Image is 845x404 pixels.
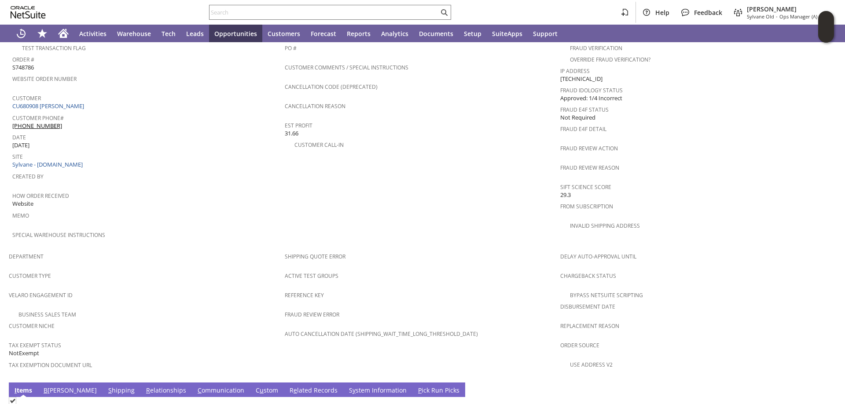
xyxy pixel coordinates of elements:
span: Customers [268,29,300,38]
span: SuiteApps [492,29,522,38]
a: Pick Run Picks [416,386,462,396]
span: - [776,13,778,20]
a: Customer [12,95,41,102]
a: Disbursement Date [560,303,615,310]
span: u [260,386,264,394]
a: Customer Call-in [294,141,344,149]
a: Warehouse [112,25,156,42]
a: Order # [12,56,34,63]
a: IP Address [560,67,590,75]
a: Unrolled view on [820,384,831,395]
a: Home [53,25,74,42]
span: I [15,386,17,394]
span: Leads [186,29,204,38]
span: P [418,386,422,394]
a: Analytics [376,25,414,42]
span: [DATE] [12,141,29,149]
a: Customer Niche [9,322,55,330]
span: 29.3 [560,191,571,199]
a: System Information [347,386,409,396]
a: Business Sales Team [18,311,76,318]
a: Reference Key [285,291,324,299]
svg: Home [58,28,69,39]
span: R [146,386,150,394]
a: Documents [414,25,459,42]
input: Search [209,7,439,18]
span: [TECHNICAL_ID] [560,75,603,83]
span: S748786 [12,63,34,72]
a: Date [12,134,26,141]
a: Replacement reason [560,322,619,330]
a: Related Records [287,386,340,396]
a: Reports [342,25,376,42]
a: Sylvane - [DOMAIN_NAME] [12,160,85,168]
a: Fraud Review Error [285,311,339,318]
a: Customers [262,25,305,42]
span: S [108,386,112,394]
svg: Recent Records [16,28,26,39]
a: Invalid Shipping Address [570,222,640,229]
a: Test Transaction Flag [22,44,86,52]
a: Items [12,386,34,396]
a: Fraud Review Reason [560,164,619,171]
span: Warehouse [117,29,151,38]
a: Bypass NetSuite Scripting [570,291,643,299]
span: Support [533,29,558,38]
a: Chargeback Status [560,272,616,280]
span: Tech [162,29,176,38]
span: e [294,386,297,394]
a: Fraud Review Action [560,145,618,152]
span: 31.66 [285,129,298,138]
a: Department [9,253,44,260]
span: Analytics [381,29,408,38]
a: Communication [195,386,246,396]
a: Tech [156,25,181,42]
a: CU680908 [PERSON_NAME] [12,102,86,110]
a: Opportunities [209,25,262,42]
a: Special Warehouse Instructions [12,231,105,239]
a: Cancellation Reason [285,102,345,110]
a: Customer Type [9,272,51,280]
svg: Shortcuts [37,28,48,39]
span: Opportunities [214,29,257,38]
a: Shipping Quote Error [285,253,345,260]
span: Feedback [694,8,722,17]
span: Forecast [311,29,336,38]
a: Delay Auto-Approval Until [560,253,636,260]
a: Fraud E4F Detail [560,125,606,133]
a: Forecast [305,25,342,42]
a: Cancellation Code (deprecated) [285,83,378,91]
a: Use Address V2 [570,361,613,368]
span: Not Required [560,113,595,122]
a: Website Order Number [12,75,77,83]
span: Help [655,8,669,17]
div: Shortcuts [32,25,53,42]
a: How Order Received [12,192,69,200]
span: Reports [347,29,371,38]
a: Custom [253,386,280,396]
a: Velaro Engagement ID [9,291,73,299]
a: [PHONE_NUMBER] [12,122,62,130]
span: Sylvane Old [747,13,774,20]
span: NotExempt [9,349,39,357]
a: Customer Phone# [12,114,64,122]
span: [PERSON_NAME] [747,5,829,13]
a: Sift Science Score [560,183,611,191]
span: B [44,386,48,394]
span: Activities [79,29,107,38]
a: Fraud Idology Status [560,87,623,94]
span: Website [12,200,33,208]
a: Activities [74,25,112,42]
a: Site [12,153,23,160]
a: Fraud E4F Status [560,106,609,113]
a: PO # [285,44,297,52]
a: Shipping [106,386,137,396]
span: Ops Manager (A) (F2L) [779,13,829,20]
a: Tax Exemption Document URL [9,361,92,369]
a: Customer Comments / Special Instructions [285,64,408,71]
a: Auto Cancellation Date (shipping_wait_time_long_threshold_date) [285,330,478,338]
svg: Search [439,7,449,18]
span: Documents [419,29,453,38]
a: Created By [12,173,44,180]
span: y [353,386,356,394]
